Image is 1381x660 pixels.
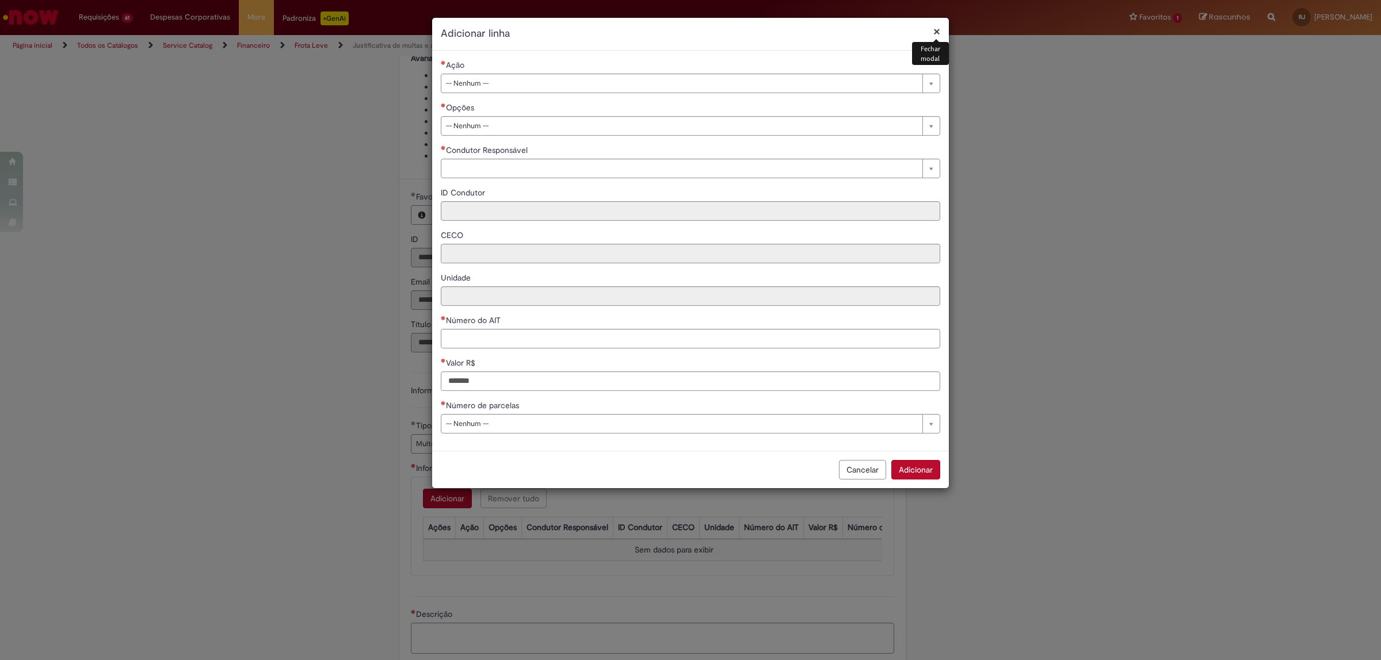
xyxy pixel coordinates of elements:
[441,286,940,306] input: Unidade
[441,273,473,283] span: Somente leitura - Unidade
[441,358,446,363] span: Necessários
[446,400,521,410] span: Número de parcelas
[446,102,476,113] span: Opções
[891,460,940,479] button: Adicionar
[446,315,503,325] span: Número do AIT
[441,187,487,198] span: Somente leitura - ID Condutor
[446,145,530,155] span: Necessários - Condutor Responsável
[441,26,940,41] h2: Adicionar linha
[441,145,446,150] span: Necessários
[441,230,466,240] span: Somente leitura - CECO
[441,201,940,221] input: ID Condutor
[441,244,940,263] input: CECO
[441,401,446,405] span: Necessários
[441,60,446,65] span: Necessários
[441,103,446,108] span: Necessários
[839,460,886,479] button: Cancelar
[446,415,917,433] span: -- Nenhum --
[441,159,940,178] a: Limpar campo Condutor Responsável
[441,316,446,320] span: Necessários
[446,74,917,93] span: -- Nenhum --
[446,117,917,135] span: -- Nenhum --
[446,358,478,368] span: Valor R$
[441,329,940,348] input: Número do AIT
[912,42,949,65] div: Fechar modal
[441,371,940,391] input: Valor R$
[446,60,467,70] span: Ação
[933,25,940,37] button: Fechar modal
